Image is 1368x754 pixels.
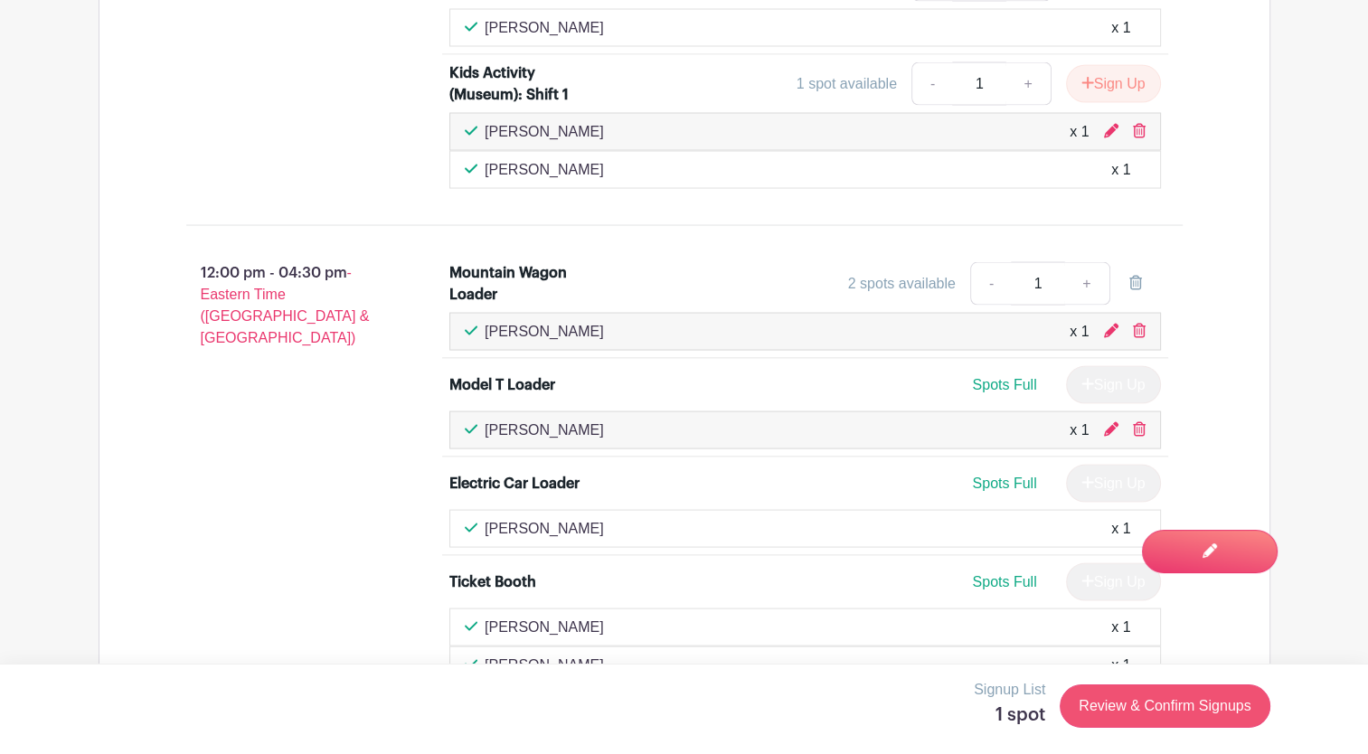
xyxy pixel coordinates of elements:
a: + [1064,262,1109,306]
p: 12:00 pm - 04:30 pm [157,255,421,356]
div: x 1 [1070,121,1089,143]
span: Spots Full [972,377,1036,392]
div: x 1 [1070,419,1089,441]
a: + [1005,62,1051,106]
p: Signup List [974,679,1045,701]
div: x 1 [1111,159,1130,181]
span: - Eastern Time ([GEOGRAPHIC_DATA] & [GEOGRAPHIC_DATA]) [201,265,370,345]
a: - [970,262,1012,306]
span: Spots Full [972,476,1036,491]
p: [PERSON_NAME] [485,655,604,676]
p: [PERSON_NAME] [485,321,604,343]
div: Model T Loader [449,374,555,396]
a: - [911,62,953,106]
p: [PERSON_NAME] [485,17,604,39]
p: [PERSON_NAME] [485,419,604,441]
p: [PERSON_NAME] [485,121,604,143]
div: Mountain Wagon Loader [449,262,606,306]
div: 2 spots available [848,273,956,295]
div: Electric Car Loader [449,473,580,495]
div: x 1 [1111,17,1130,39]
div: 1 spot available [797,73,897,95]
p: [PERSON_NAME] [485,518,604,540]
div: x 1 [1111,655,1130,676]
button: Sign Up [1066,65,1161,103]
div: x 1 [1111,518,1130,540]
p: [PERSON_NAME] [485,159,604,181]
h5: 1 spot [974,704,1045,726]
div: x 1 [1111,617,1130,638]
span: Spots Full [972,574,1036,589]
div: Ticket Booth [449,571,536,593]
a: Review & Confirm Signups [1060,684,1269,728]
div: Kids Activity (Museum): Shift 1 [449,62,606,106]
p: [PERSON_NAME] [485,617,604,638]
div: x 1 [1070,321,1089,343]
